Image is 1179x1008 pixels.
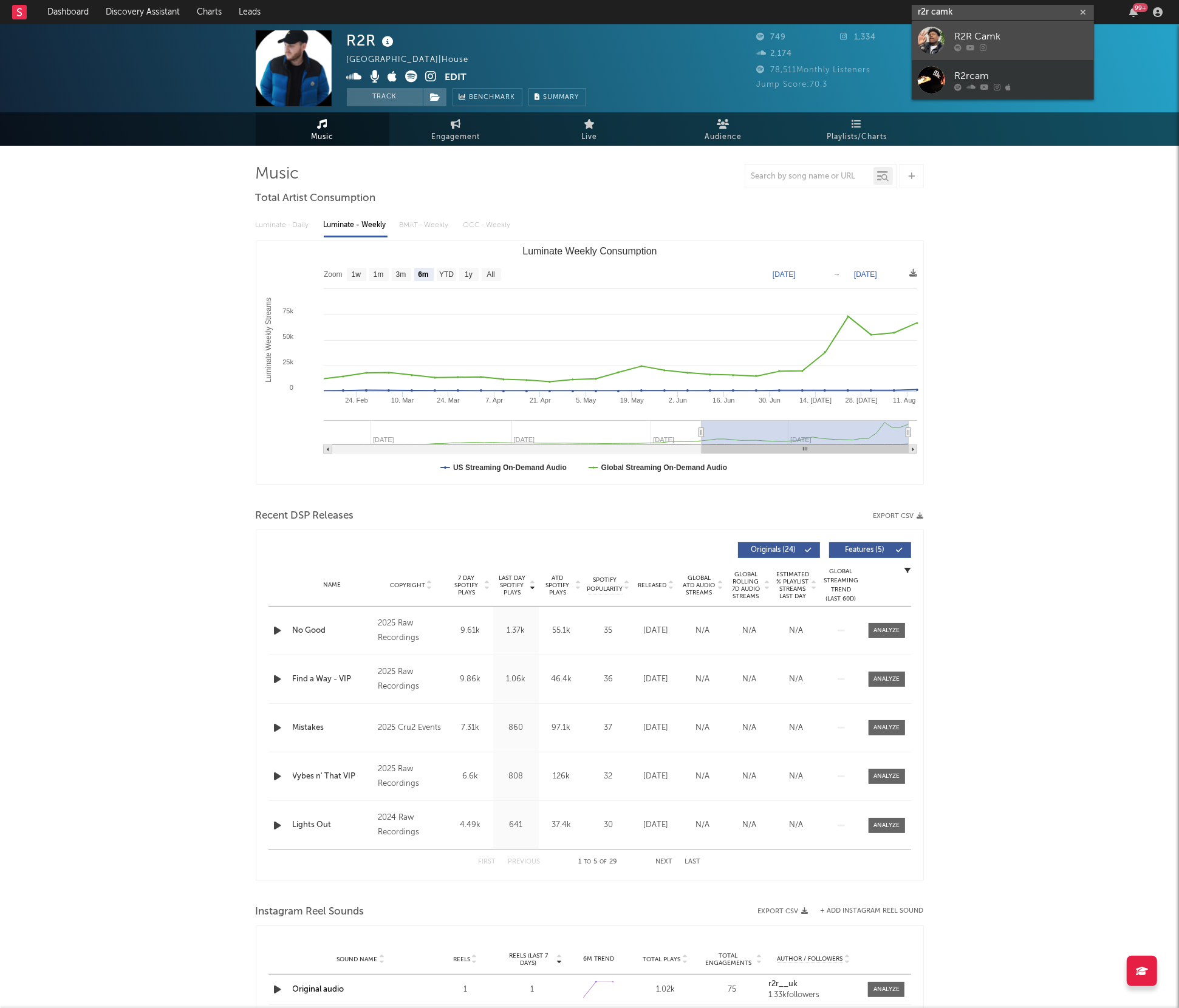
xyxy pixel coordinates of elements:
div: Global Streaming Trend (Last 60D) [823,567,859,604]
a: Engagement [389,112,523,146]
div: 46.4k [542,673,581,686]
div: N/A [683,771,723,783]
div: 860 [496,722,536,734]
span: Jump Score: 70.3 [757,81,828,89]
text: 30. Jun [759,397,781,404]
button: Export CSV [758,908,808,915]
div: R2R Camk [954,29,1088,44]
span: Summary [544,94,579,101]
div: R2R [347,30,397,50]
div: N/A [776,819,817,831]
div: 55.1k [542,625,581,637]
span: 78,511 Monthly Listeners [757,66,871,74]
input: Search for artists [912,5,1094,20]
text: 1m [373,271,383,279]
a: R2R Camk [912,21,1094,60]
span: Global Rolling 7D Audio Streams [730,571,763,600]
div: 35 [587,625,630,637]
span: Total Engagements [702,952,755,967]
button: Edit [445,70,467,86]
div: 9.61k [451,625,490,637]
span: Author / Followers [777,955,843,963]
button: + Add Instagram Reel Sound [821,908,924,914]
div: N/A [683,722,723,734]
div: [DATE] [636,722,677,734]
text: [DATE] [773,270,796,279]
div: 1.33k followers [768,991,859,999]
a: Mistakes [293,722,372,734]
div: N/A [730,819,770,831]
text: → [833,270,841,279]
div: 7.31k [451,722,490,734]
span: 7 Day Spotify Plays [451,574,483,596]
text: US Streaming On-Demand Audio [453,463,567,472]
div: 1 5 29 [565,855,632,870]
text: 19. May [620,397,644,404]
div: N/A [730,673,770,686]
div: N/A [683,819,723,831]
svg: Luminate Weekly Consumption [256,241,923,484]
span: Total Artist Consumption [256,191,376,206]
div: 2024 Raw Recordings [378,811,444,840]
a: Audience [657,112,790,146]
a: Find a Way - VIP [293,673,372,686]
text: Luminate Weekly Streams [264,298,272,383]
span: Originals ( 24 ) [746,547,802,554]
span: Sound Name [337,956,377,963]
a: Lights Out [293,819,372,831]
span: Playlists/Charts [827,130,887,145]
text: Zoom [324,271,343,279]
div: 37.4k [542,819,581,831]
button: Export CSV [873,513,924,520]
a: No Good [293,625,372,637]
text: 28. [DATE] [845,397,877,404]
button: Previous [508,859,541,865]
a: R2rcam [912,60,1094,100]
button: Next [656,859,673,865]
div: Vybes n' That VIP [293,771,372,783]
span: ATD Spotify Plays [542,574,574,596]
div: N/A [776,673,817,686]
text: 1w [351,271,361,279]
button: Originals(24) [738,542,820,558]
a: Live [523,112,657,146]
text: 50k [282,333,293,340]
text: 1y [465,271,473,279]
button: First [479,859,496,865]
span: 749 [757,33,787,41]
div: 641 [496,819,536,831]
text: 16. Jun [713,397,734,404]
div: 6.6k [451,771,490,783]
span: 2,174 [757,50,793,58]
span: Recent DSP Releases [256,509,354,523]
div: N/A [730,625,770,637]
text: 24. Feb [345,397,367,404]
span: Spotify Popularity [587,576,623,594]
div: N/A [683,673,723,686]
a: Benchmark [453,88,522,106]
span: Music [311,130,333,145]
span: 1,334 [840,33,876,41]
button: 99+ [1129,7,1138,17]
span: Global ATD Audio Streams [683,574,716,596]
div: 4.49k [451,819,490,831]
text: 25k [282,358,293,366]
div: 75 [702,984,762,996]
div: [DATE] [636,673,677,686]
div: 2025 Raw Recordings [378,762,444,791]
text: 2. Jun [668,397,686,404]
div: 37 [587,722,630,734]
span: Live [582,130,598,145]
div: N/A [776,625,817,637]
span: Estimated % Playlist Streams Last Day [776,571,810,600]
span: to [584,859,592,865]
text: 0 [289,384,293,391]
div: 1 [435,984,496,996]
text: 14. [DATE] [799,397,832,404]
div: 126k [542,771,581,783]
div: 99 + [1133,3,1148,12]
div: R2rcam [954,69,1088,83]
button: Features(5) [829,542,911,558]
